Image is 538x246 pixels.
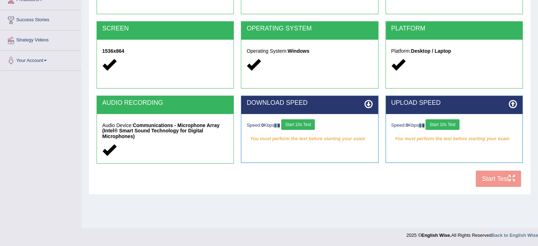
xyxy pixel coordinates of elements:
div: Speed: Kbps [247,119,372,132]
a: Success Stories [0,10,81,28]
strong: Desktop / Laptop [411,48,451,54]
em: You must perform the test before starting your exam [247,133,372,144]
strong: 1536x864 [102,48,124,54]
a: Your Account [0,51,81,68]
img: ajax-loader-fb-connection.gif [274,124,280,127]
button: Start 10s Test [426,119,459,130]
button: Start 10s Test [281,119,315,130]
h2: PLATFORM [391,25,517,32]
h5: Operating System: [247,48,372,54]
strong: English Wise. [421,233,451,238]
h5: Audio Device: [102,123,228,139]
strong: 0 [261,122,264,128]
h5: Platform: [391,48,517,54]
a: Back to English Wise [492,233,538,238]
strong: Windows [288,48,309,54]
em: You must perform the test before starting your exam [391,133,517,144]
h2: OPERATING SYSTEM [247,25,372,32]
img: ajax-loader-fb-connection.gif [419,124,424,127]
strong: Communications - Microphone Array (Intel® Smart Sound Technology for Digital Microphones) [102,122,220,139]
h2: DOWNLOAD SPEED [247,99,372,107]
div: 2025 © All Rights Reserved [406,228,538,239]
h2: UPLOAD SPEED [391,99,517,107]
div: Speed: Kbps [391,119,517,132]
strong: 0 [406,122,408,128]
h2: AUDIO RECORDING [102,99,228,107]
a: Strategy Videos [0,30,81,48]
h2: SCREEN [102,25,228,32]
